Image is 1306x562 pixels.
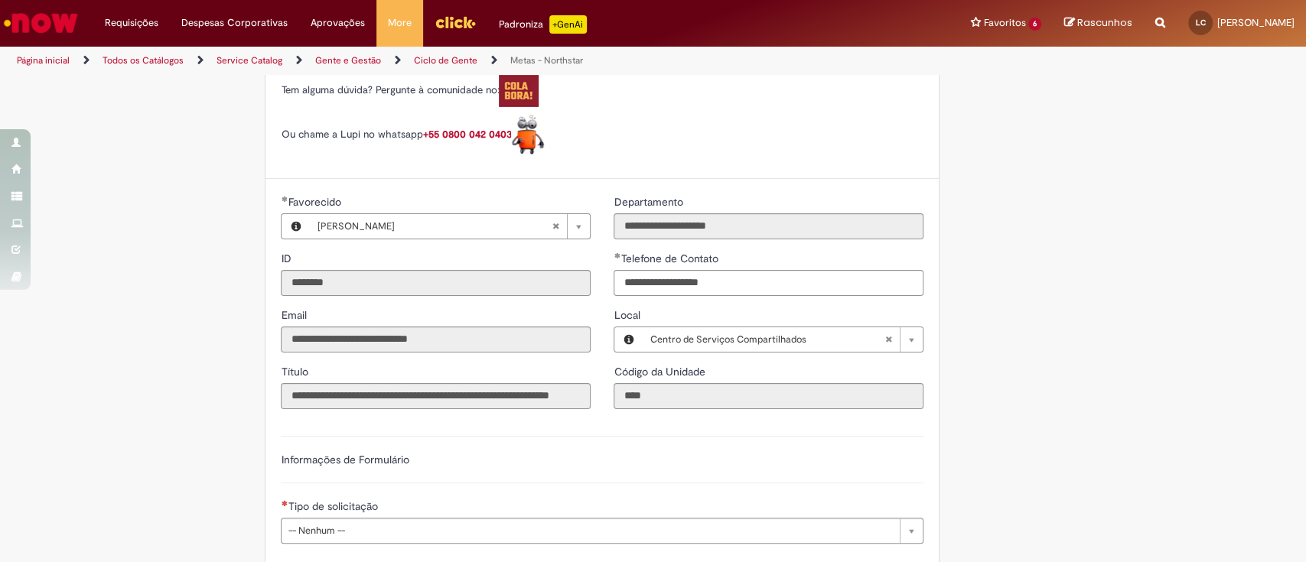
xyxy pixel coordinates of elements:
span: Aprovações [311,15,365,31]
img: Colabora%20logo.pngx [499,75,539,107]
input: Email [281,326,591,352]
span: Requisições [105,15,158,31]
a: Centro de Serviços CompartilhadosLimpar campo Local [642,327,923,352]
button: Favorecido, Visualizar este registro Leticia Siena Carbonari [282,214,309,239]
a: Gente e Gestão [315,54,381,67]
span: Telefone de Contato [620,252,721,265]
a: [PERSON_NAME]Limpar campo Favorecido [309,214,590,239]
span: Somente leitura - Título [281,365,311,378]
span: Centro de Serviços Compartilhados [650,327,884,352]
span: -- Nenhum -- [288,518,892,543]
a: Colabora [499,83,539,96]
abbr: Limpar campo Favorecido [544,214,567,239]
span: Necessários [281,500,288,506]
img: click_logo_yellow_360x200.png [435,11,476,34]
span: Local [614,308,643,322]
a: Rascunhos [1064,16,1132,31]
a: Ciclo de Gente [414,54,477,67]
span: Ou chame a Lupi no whatsapp [281,128,545,141]
span: 6 [1028,18,1041,31]
ul: Trilhas de página [11,47,859,75]
span: Despesas Corporativas [181,15,288,31]
span: Rascunhos [1077,15,1132,30]
label: Informações de Formulário [281,453,409,466]
a: Service Catalog [217,54,282,67]
img: Lupi%20logo.pngx [511,115,545,155]
input: Código da Unidade [614,383,923,409]
span: Favoritos [983,15,1025,31]
a: Todos os Catálogos [103,54,184,67]
span: Tem alguma dúvida? Pergunte à comunidade no: [281,83,539,96]
img: ServiceNow [2,8,80,38]
span: Obrigatório Preenchido [281,196,288,202]
span: [PERSON_NAME] [317,214,552,239]
span: Somente leitura - ID [281,252,294,265]
label: Somente leitura - ID [281,251,294,266]
a: Metas - Northstar [510,54,583,67]
a: +55 0800 042 0403 [422,128,545,141]
abbr: Limpar campo Local [877,327,900,352]
span: Somente leitura - Email [281,308,309,322]
span: Necessários - Favorecido [288,195,344,209]
button: Local, Visualizar este registro Centro de Serviços Compartilhados [614,327,642,352]
span: LC [1196,18,1206,28]
span: [PERSON_NAME] [1217,16,1295,29]
input: ID [281,270,591,296]
p: +GenAi [549,15,587,34]
span: Somente leitura - Código da Unidade [614,365,708,378]
span: More [388,15,412,31]
label: Somente leitura - Código da Unidade [614,364,708,379]
input: Departamento [614,213,923,239]
input: Telefone de Contato [614,270,923,296]
input: Título [281,383,591,409]
a: Página inicial [17,54,70,67]
div: Padroniza [499,15,587,34]
label: Somente leitura - Departamento [614,194,686,210]
span: Somente leitura - Departamento [614,195,686,209]
label: Somente leitura - Email [281,307,309,323]
span: Tipo de solicitação [288,499,380,513]
span: Obrigatório Preenchido [614,252,620,258]
label: Somente leitura - Título [281,364,311,379]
